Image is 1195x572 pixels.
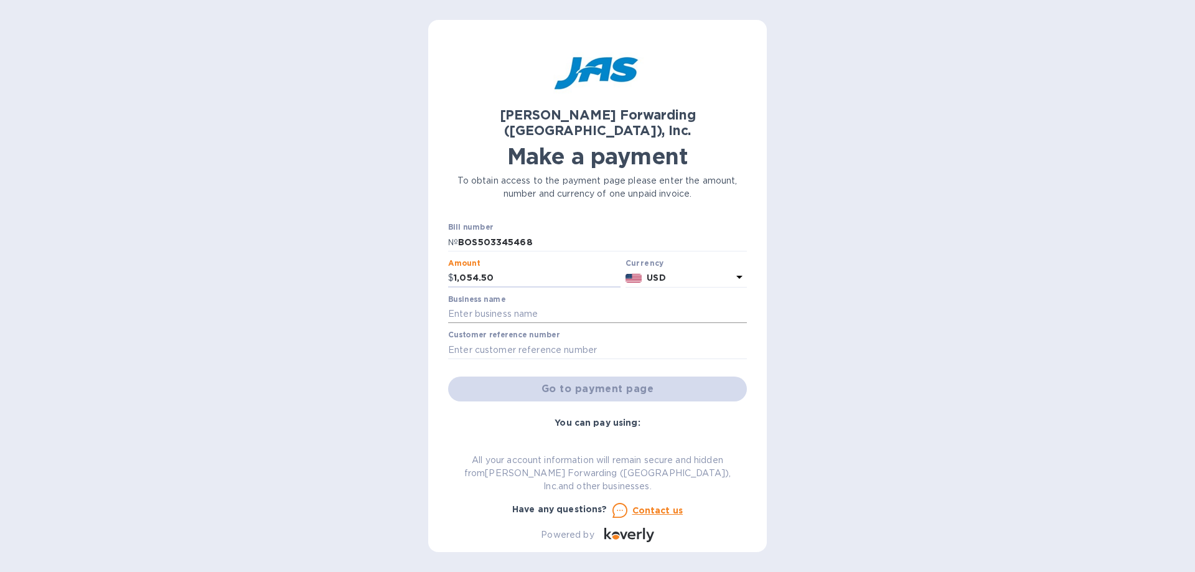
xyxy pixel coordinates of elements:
p: To obtain access to the payment page please enter the amount, number and currency of one unpaid i... [448,174,747,200]
b: USD [647,273,665,283]
p: Powered by [541,528,594,542]
input: Enter business name [448,305,747,324]
input: Enter bill number [458,233,747,251]
label: Amount [448,260,480,267]
b: You can pay using: [555,418,640,428]
input: 0.00 [454,269,621,288]
label: Business name [448,296,505,303]
h1: Make a payment [448,143,747,169]
b: [PERSON_NAME] Forwarding ([GEOGRAPHIC_DATA]), Inc. [500,107,696,138]
label: Bill number [448,224,493,232]
p: № [448,236,458,249]
p: All your account information will remain secure and hidden from [PERSON_NAME] Forwarding ([GEOGRA... [448,454,747,493]
label: Customer reference number [448,332,560,339]
b: Have any questions? [512,504,607,514]
img: USD [626,274,642,283]
b: Currency [626,258,664,268]
u: Contact us [632,505,683,515]
p: $ [448,271,454,284]
input: Enter customer reference number [448,340,747,359]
